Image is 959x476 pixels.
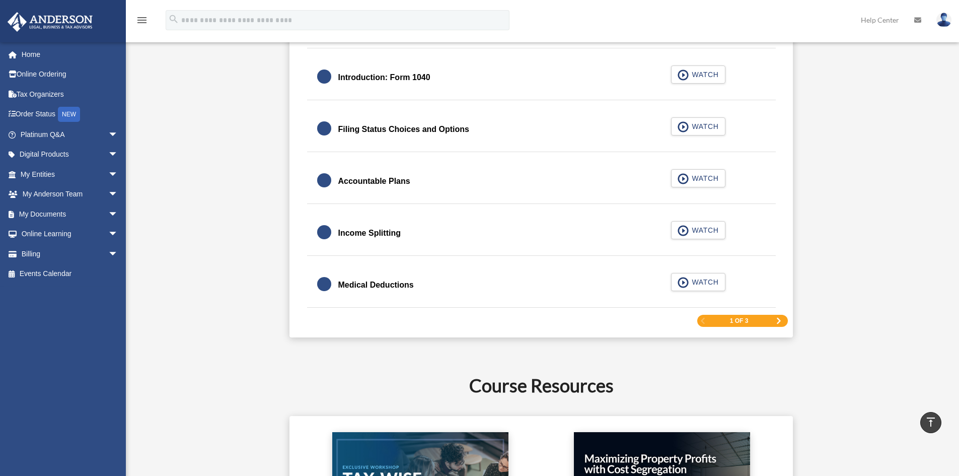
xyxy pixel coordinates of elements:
[7,224,133,244] a: Online Learningarrow_drop_down
[671,273,725,291] button: WATCH
[671,65,725,84] button: WATCH
[7,124,133,145] a: Platinum Q&Aarrow_drop_down
[108,224,128,245] span: arrow_drop_down
[108,164,128,185] span: arrow_drop_down
[671,169,725,187] button: WATCH
[7,64,133,85] a: Online Ordering
[338,226,401,240] div: Income Splitting
[689,70,718,80] span: WATCH
[689,121,718,131] span: WATCH
[338,71,430,85] div: Introduction: Form 1040
[338,278,414,292] div: Medical Deductions
[7,145,133,165] a: Digital Productsarrow_drop_down
[171,373,912,398] h2: Course Resources
[776,317,782,324] a: Next Page
[108,184,128,205] span: arrow_drop_down
[7,184,133,205] a: My Anderson Teamarrow_drop_down
[689,225,718,235] span: WATCH
[136,18,148,26] a: menu
[108,145,128,165] span: arrow_drop_down
[920,412,941,433] a: vertical_align_top
[108,204,128,225] span: arrow_drop_down
[7,104,133,125] a: Order StatusNEW
[168,14,179,25] i: search
[136,14,148,26] i: menu
[7,264,133,284] a: Events Calendar
[58,107,80,122] div: NEW
[317,65,766,90] a: Introduction: Form 1040 WATCH
[936,13,951,27] img: User Pic
[317,273,766,297] a: Medical Deductions WATCH
[7,244,133,264] a: Billingarrow_drop_down
[317,169,766,193] a: Accountable Plans WATCH
[730,318,749,324] span: 1 of 3
[317,221,766,245] a: Income Splitting WATCH
[7,204,133,224] a: My Documentsarrow_drop_down
[317,117,766,142] a: Filing Status Choices and Options WATCH
[5,12,96,32] img: Anderson Advisors Platinum Portal
[338,122,469,137] div: Filing Status Choices and Options
[338,174,410,188] div: Accountable Plans
[671,117,725,135] button: WATCH
[108,244,128,264] span: arrow_drop_down
[7,44,133,64] a: Home
[671,221,725,239] button: WATCH
[7,164,133,184] a: My Entitiesarrow_drop_down
[7,84,133,104] a: Tax Organizers
[689,277,718,287] span: WATCH
[925,416,937,428] i: vertical_align_top
[689,173,718,183] span: WATCH
[108,124,128,145] span: arrow_drop_down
